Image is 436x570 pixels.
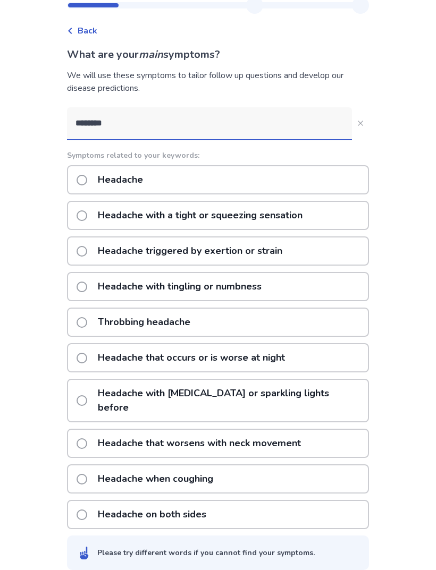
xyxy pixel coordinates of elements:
p: Headache that occurs or is worse at night [91,344,291,371]
button: Close [352,115,369,132]
span: Back [78,24,97,37]
input: Close [67,107,352,139]
p: Headache [91,166,149,193]
div: We will use these symptoms to tailor follow up questions and develop our disease predictions. [67,69,369,95]
p: Throbbing headache [91,309,197,336]
div: Please try different words if you cannot find your symptoms. [97,547,315,558]
p: Symptoms related to your keywords: [67,150,369,161]
p: Headache triggered by exertion or strain [91,237,289,265]
p: Headache with tingling or numbness [91,273,268,300]
i: main [139,47,163,62]
p: Headache with [MEDICAL_DATA] or sparkling lights before [91,380,368,421]
p: Headache on both sides [91,501,213,528]
p: Headache when coughing [91,465,220,492]
p: What are your symptoms? [67,47,369,63]
p: Headache with a tight or squeezing sensation [91,202,309,229]
p: Headache that worsens with neck movement [91,430,307,457]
